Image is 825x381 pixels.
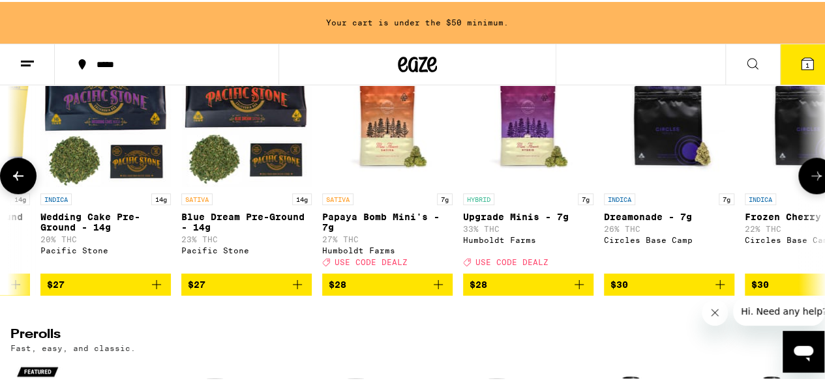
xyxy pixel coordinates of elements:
p: HYBRID [463,191,494,203]
p: SATIVA [181,191,213,203]
span: USE CODE DEALZ [335,257,408,265]
span: $27 [47,277,65,288]
a: Open page for Upgrade Minis - 7g from Humboldt Farms [463,55,593,271]
div: Humboldt Farms [463,234,593,242]
p: Blue Dream Pre-Ground - 14g [181,210,312,231]
iframe: Button to launch messaging window [783,329,824,371]
a: (70) [782,326,824,342]
span: Hi. Need any help? [8,9,94,20]
a: Open page for Wedding Cake Pre-Ground - 14g from Pacific Stone [40,55,171,271]
iframe: Close message [702,298,728,324]
div: Humboldt Farms [322,244,453,253]
p: Upgrade Minis - 7g [463,210,593,220]
p: 7g [578,191,593,203]
p: 20% THC [40,233,171,242]
p: 26% THC [604,223,734,231]
p: 14g [10,191,30,203]
a: Open page for Papaya Bomb Mini's - 7g from Humboldt Farms [322,55,453,271]
iframe: Message from company [733,295,824,324]
p: 7g [437,191,453,203]
button: Add to bag [181,272,312,294]
div: Pacific Stone [181,244,312,253]
p: 7g [719,191,734,203]
p: SATIVA [322,191,353,203]
span: $28 [329,277,346,288]
img: Humboldt Farms - Upgrade Minis - 7g [463,55,593,185]
div: Circles Base Camp [604,234,734,242]
span: $27 [188,277,205,288]
div: Pacific Stone [40,244,171,253]
img: Humboldt Farms - Papaya Bomb Mini's - 7g [322,55,453,185]
a: Open page for Dreamonade - 7g from Circles Base Camp [604,55,734,271]
p: 14g [151,191,171,203]
p: 27% THC [322,233,453,242]
p: Fast, easy, and classic. [10,342,136,350]
img: Pacific Stone - Wedding Cake Pre-Ground - 14g [40,55,171,185]
span: USE CODE DEALZ [475,257,548,265]
button: Add to bag [463,272,593,294]
span: 1 [805,59,809,67]
span: $30 [610,277,628,288]
p: INDICA [40,191,72,203]
p: INDICA [745,191,776,203]
img: Pacific Stone - Blue Dream Pre-Ground - 14g [181,55,312,185]
button: Add to bag [322,272,453,294]
p: Wedding Cake Pre-Ground - 14g [40,210,171,231]
p: 14g [292,191,312,203]
img: Circles Base Camp - Dreamonade - 7g [604,55,734,185]
p: Dreamonade - 7g [604,210,734,220]
h2: Prerolls [10,326,760,342]
button: Add to bag [604,272,734,294]
p: INDICA [604,191,635,203]
button: Add to bag [40,272,171,294]
span: $30 [751,277,769,288]
p: 33% THC [463,223,593,231]
p: Papaya Bomb Mini's - 7g [322,210,453,231]
a: Open page for Blue Dream Pre-Ground - 14g from Pacific Stone [181,55,312,271]
span: $28 [470,277,487,288]
p: 23% THC [181,233,312,242]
